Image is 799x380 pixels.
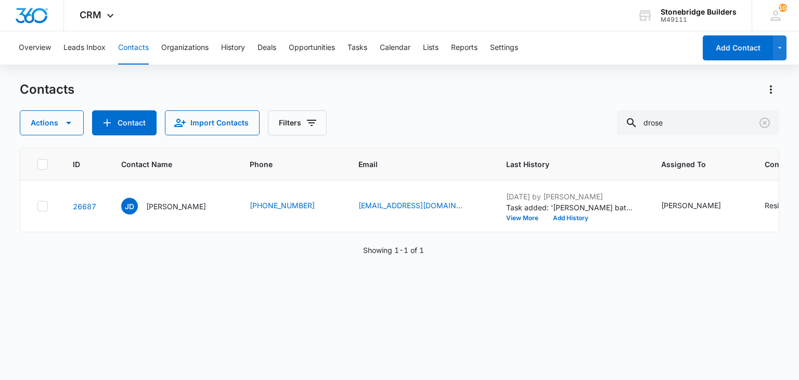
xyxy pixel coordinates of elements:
div: Assigned To - Mike Anderson - Select to Edit Field [661,200,740,212]
div: Email - drosej1@comcast.net - Select to Edit Field [358,200,481,212]
span: Email [358,159,466,170]
button: Organizations [161,31,209,65]
p: [PERSON_NAME] [146,201,206,212]
button: Calendar [380,31,410,65]
button: Add History [546,215,596,221]
button: Reports [451,31,478,65]
span: ID [73,159,81,170]
h1: Contacts [20,82,74,97]
p: Showing 1-1 of 1 [363,245,424,256]
p: Task added: '[PERSON_NAME] bathroom check' [506,202,636,213]
button: Lists [423,31,439,65]
button: View More [506,215,546,221]
span: Assigned To [661,159,725,170]
button: Settings [490,31,518,65]
button: Actions [763,81,779,98]
button: Contacts [118,31,149,65]
button: Import Contacts [165,110,260,135]
button: Add Contact [703,35,773,60]
div: notifications count [779,4,787,12]
span: JD [121,198,138,214]
div: account id [661,16,737,23]
div: account name [661,8,737,16]
span: 104 [779,4,787,12]
button: Actions [20,110,84,135]
span: Phone [250,159,318,170]
button: History [221,31,245,65]
span: Last History [506,159,621,170]
input: Search Contacts [617,110,779,135]
button: Clear [756,115,773,131]
a: [PHONE_NUMBER] [250,200,315,211]
a: Navigate to contact details page for Julia Drose [73,202,96,211]
p: [DATE] by [PERSON_NAME] [506,191,636,202]
button: Leads Inbox [63,31,106,65]
a: [EMAIL_ADDRESS][DOMAIN_NAME] [358,200,462,211]
div: [PERSON_NAME] [661,200,721,211]
button: Add Contact [92,110,157,135]
div: Phone - (303) 669-8494 - Select to Edit Field [250,200,333,212]
button: Filters [268,110,327,135]
span: Contact Name [121,159,210,170]
button: Deals [257,31,276,65]
button: Tasks [347,31,367,65]
span: CRM [80,9,101,20]
button: Opportunities [289,31,335,65]
div: Contact Name - Julia Drose - Select to Edit Field [121,198,225,214]
button: Overview [19,31,51,65]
